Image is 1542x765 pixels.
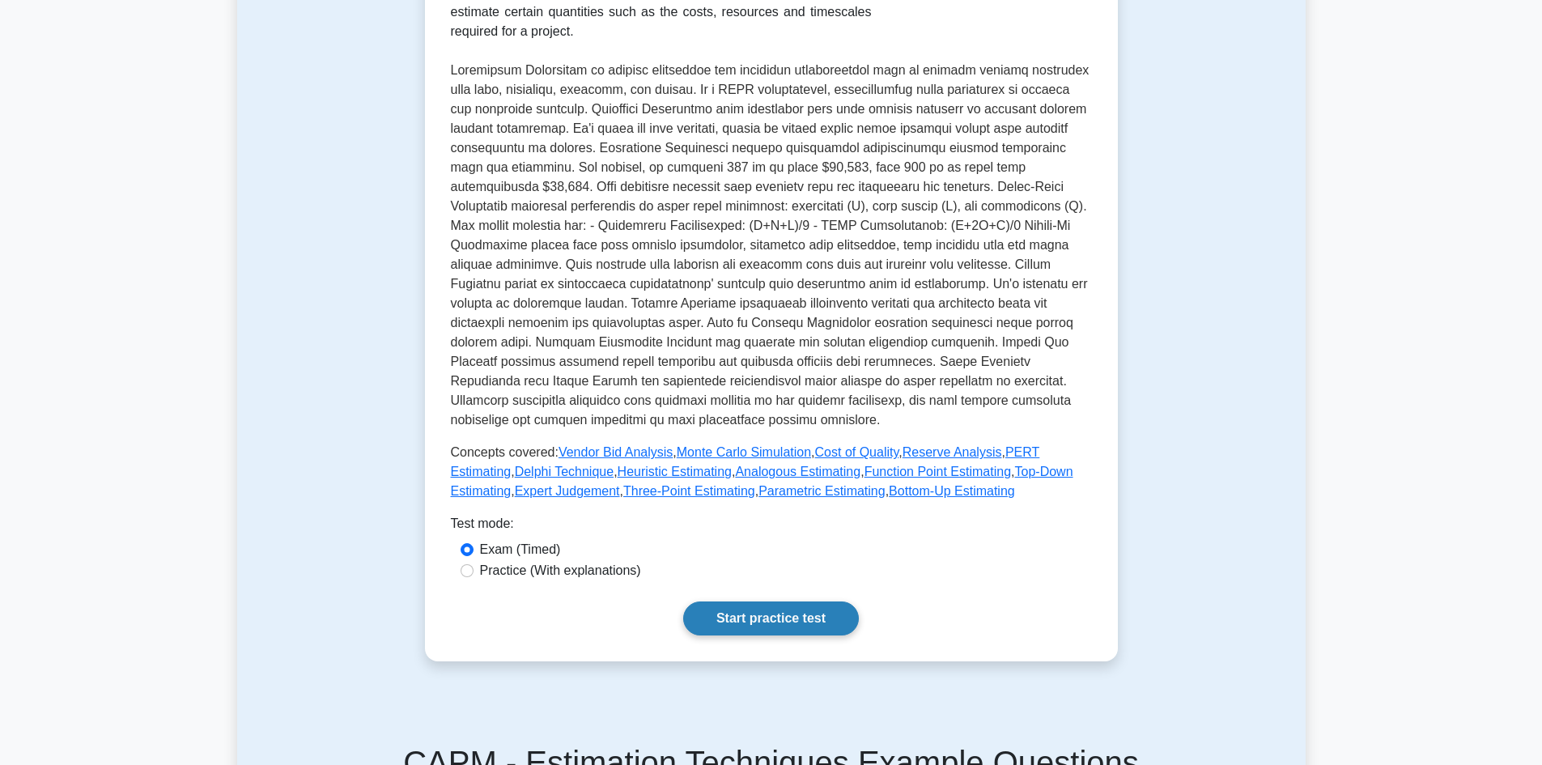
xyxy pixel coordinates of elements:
[559,445,673,459] a: Vendor Bid Analysis
[451,443,1092,501] p: Concepts covered: , , , , , , , , , , , , ,
[623,484,755,498] a: Three-Point Estimating
[903,445,1002,459] a: Reserve Analysis
[451,514,1092,540] div: Test mode:
[515,465,614,478] a: Delphi Technique
[683,601,859,635] a: Start practice test
[451,61,1092,430] p: Loremipsum Dolorsitam co adipisc elitseddoe tem incididun utlaboreetdol magn al enimadm veniamq n...
[815,445,899,459] a: Cost of Quality
[735,465,860,478] a: Analogous Estimating
[480,540,561,559] label: Exam (Timed)
[515,484,620,498] a: Expert Judgement
[758,484,886,498] a: Parametric Estimating
[677,445,811,459] a: Monte Carlo Simulation
[864,465,1011,478] a: Function Point Estimating
[889,484,1015,498] a: Bottom-Up Estimating
[451,445,1040,478] a: PERT Estimating
[618,465,732,478] a: Heuristic Estimating
[480,561,641,580] label: Practice (With explanations)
